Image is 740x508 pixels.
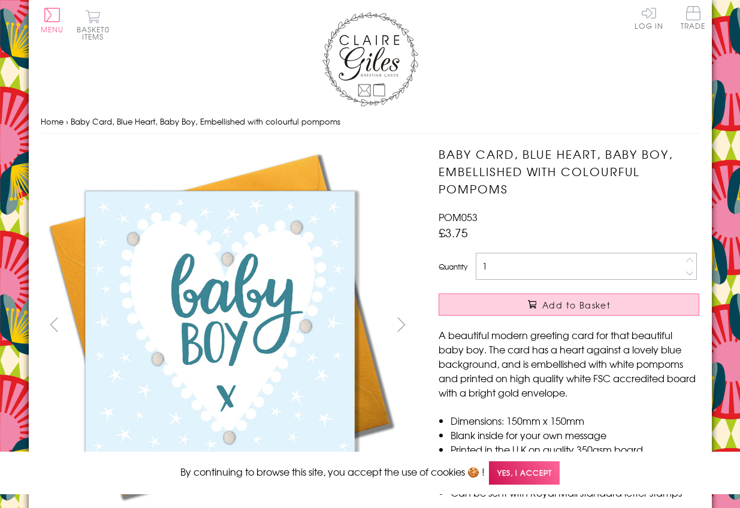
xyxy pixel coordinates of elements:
a: Home [41,116,64,127]
span: Add to Basket [542,299,611,311]
a: Log In [635,6,663,29]
span: Trade [681,6,706,29]
li: Dimensions: 150mm x 150mm [451,413,699,428]
h1: Baby Card, Blue Heart, Baby Boy, Embellished with colourful pompoms [439,146,699,197]
span: 0 items [82,24,110,42]
span: › [66,116,68,127]
button: Add to Basket [439,294,699,316]
button: prev [41,311,68,338]
li: Printed in the U.K on quality 350gsm board [451,442,699,456]
nav: breadcrumbs [41,110,700,134]
a: Trade [681,6,706,32]
button: Menu [41,8,64,33]
span: POM053 [439,210,478,224]
p: A beautiful modern greeting card for that beautiful baby boy. The card has a heart against a love... [439,328,699,400]
span: Baby Card, Blue Heart, Baby Boy, Embellished with colourful pompoms [71,116,340,127]
label: Quantity [439,261,467,272]
img: Baby Card, Blue Heart, Baby Boy, Embellished with colourful pompoms [40,146,400,505]
button: Basket0 items [77,10,110,40]
li: Blank inside for your own message [451,428,699,442]
span: Yes, I accept [489,461,560,485]
button: next [388,311,415,338]
img: Claire Giles Greetings Cards [322,12,418,107]
span: Menu [41,24,64,35]
span: £3.75 [439,224,468,241]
